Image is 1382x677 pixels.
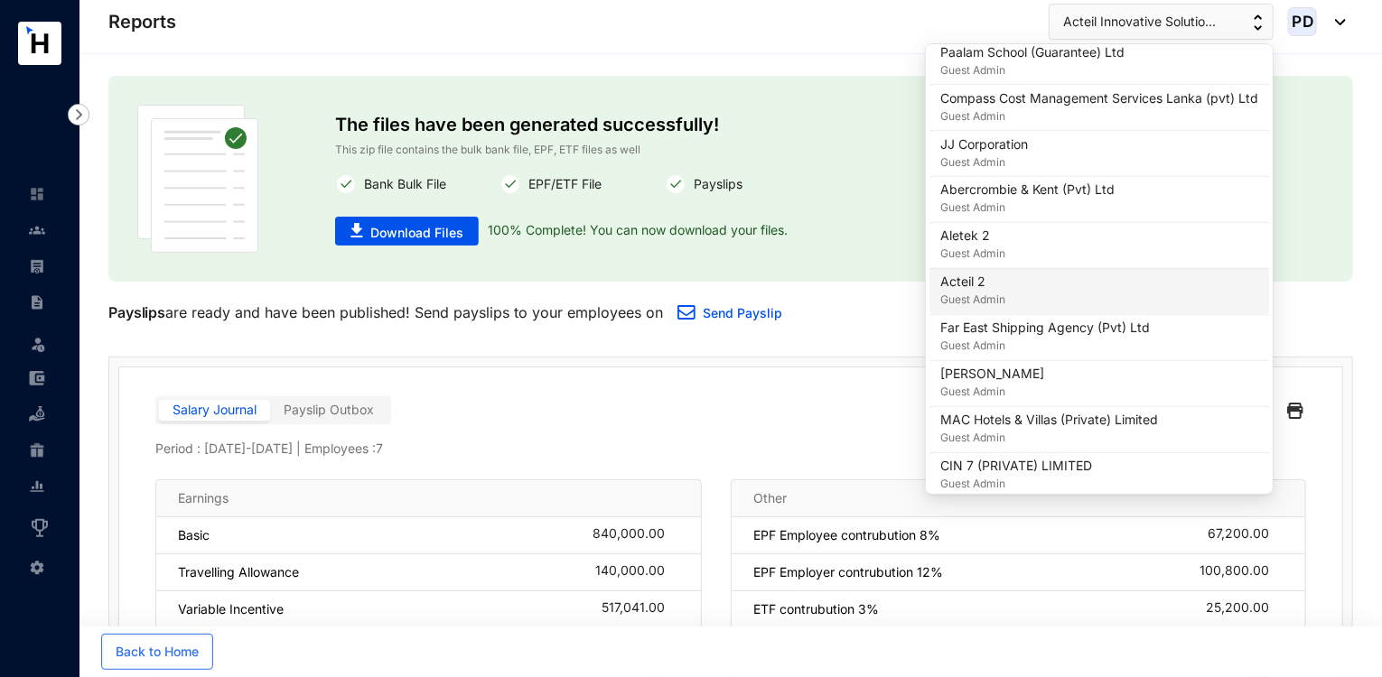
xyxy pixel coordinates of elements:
[753,526,940,544] p: EPF Employee contrubution 8%
[595,563,679,581] div: 140,000.00
[29,258,45,274] img: payroll-unselected.b590312f920e76f0c668.svg
[335,105,1126,141] p: The files have been generated successfully!
[14,468,58,505] li: Reports
[335,217,479,246] button: Download Files
[753,600,879,618] p: ETF contrubution 3%
[178,489,229,507] p: Earnings
[29,560,45,576] img: settings-unselected.1febfda315e6e19643a1.svg
[335,173,357,195] img: white-round-correct.82fe2cc7c780f4a5f5076f0407303cee.svg
[940,366,1044,384] p: [PERSON_NAME]
[29,406,45,422] img: loan-unselected.d74d20a04637f2d15ab5.svg
[940,199,1115,218] p: Guest Admin
[178,563,299,581] p: Travelling Allowance
[108,9,176,34] p: Reports
[940,153,1028,172] p: Guest Admin
[357,173,446,195] p: Bank Bulk File
[1208,526,1284,544] div: 67,200.00
[370,224,463,242] span: Download Files
[940,135,1028,153] p: JJ Corporation
[703,305,782,320] a: Send Payslip
[14,432,58,468] li: Gratuity
[29,370,45,386] img: expense-unselected.2edcf0507c847f3e9e96.svg
[173,402,257,417] span: Salary Journal
[521,173,602,195] p: EPF/ETF File
[29,442,45,459] img: gratuity-unselected.a8c340787eea3cf492d7.svg
[29,517,51,539] img: award_outlined.f30b2bda3bf6ea1bf3dd.svg
[663,296,797,332] button: Send Payslip
[940,227,1005,246] p: Aletek 2
[101,634,213,670] button: Back to Home
[940,181,1115,199] p: Abercrombie & Kent (Pvt) Ltd
[29,186,45,202] img: home-unselected.a29eae3204392db15eaf.svg
[335,141,1126,159] p: This zip file contains the bulk bank file, EPF, ETF files as well
[1287,396,1303,425] img: black-printer.ae25802fba4fa849f9fa1ebd19a7ed0d.svg
[1063,12,1216,32] span: Acteil Innovative Solutio...
[479,217,788,246] p: 100% Complete! You can now download your files.
[940,384,1044,402] p: Guest Admin
[753,563,943,581] p: EPF Employer contrubution 12%
[1049,4,1274,40] button: Acteil Innovative Solutio...
[108,301,165,323] p: Payslips
[940,412,1158,430] p: MAC Hotels & Villas (Private) Limited
[940,430,1158,448] p: Guest Admin
[940,61,1125,79] p: Guest Admin
[940,338,1150,356] p: Guest Admin
[284,402,374,417] span: Payslip Outbox
[1200,563,1284,581] div: 100,800.00
[14,396,58,432] li: Loan
[940,320,1150,338] p: Far East Shipping Agency (Pvt) Ltd
[940,246,1005,264] p: Guest Admin
[29,478,45,495] img: report-unselected.e6a6b4230fc7da01f883.svg
[29,335,47,353] img: leave-unselected.2934df6273408c3f84d9.svg
[155,440,1306,458] p: Period : [DATE] - [DATE] | Employees : 7
[108,301,663,323] p: are ready and have been published! Send payslips to your employees on
[14,176,58,212] li: Home
[1326,19,1346,25] img: dropdown-black.8e83cc76930a90b1a4fdb6d089b7bf3a.svg
[940,43,1125,61] p: Paalam School (Guarantee) Ltd
[14,212,58,248] li: Contacts
[500,173,521,195] img: white-round-correct.82fe2cc7c780f4a5f5076f0407303cee.svg
[940,107,1258,125] p: Guest Admin
[14,284,58,320] li: Contracts
[29,222,45,238] img: people-unselected.118708e94b43a90eceab.svg
[753,489,787,507] p: Other
[178,526,210,544] p: Basic
[68,104,89,125] img: nav-icon-right.af6afadce00d159da59955279c43614e.svg
[137,105,258,253] img: publish-paper.61dc310b45d86ac63453e08fbc6f32f2.svg
[14,248,58,284] li: Payroll
[940,89,1258,107] p: Compass Cost Management Services Lanka (pvt) Ltd
[940,476,1092,494] p: Guest Admin
[1292,14,1313,29] span: PD
[1254,14,1263,31] img: up-down-arrow.74152d26bf9780fbf563ca9c90304185.svg
[940,274,1005,292] p: Acteil 2
[940,292,1005,310] p: Guest Admin
[1206,600,1284,618] div: 25,200.00
[665,173,686,195] img: white-round-correct.82fe2cc7c780f4a5f5076f0407303cee.svg
[686,173,742,195] p: Payslips
[178,600,284,618] p: Variable Incentive
[14,360,58,396] li: Expenses
[29,294,45,311] img: contract-unselected.99e2b2107c0a7dd48938.svg
[116,643,199,661] span: Back to Home
[940,458,1092,476] p: CIN 7 (PRIVATE) LIMITED
[593,526,679,544] div: 840,000.00
[602,600,679,618] div: 517,041.00
[677,305,696,320] img: email.a35e10f87340586329067f518280dd4d.svg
